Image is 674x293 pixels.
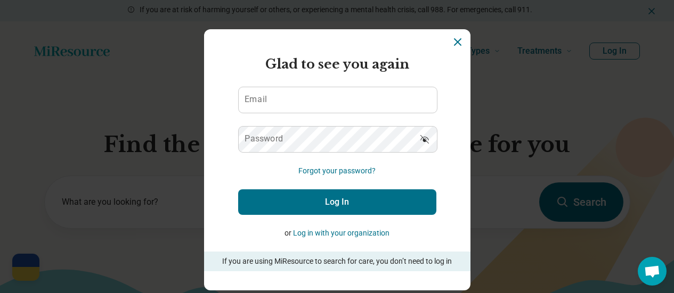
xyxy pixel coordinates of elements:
[298,165,376,177] button: Forgot your password?
[238,189,436,215] button: Log In
[245,95,267,104] label: Email
[293,228,389,239] button: Log in with your organization
[219,256,456,267] p: If you are using MiResource to search for care, you don’t need to log in
[204,29,470,290] section: Login Dialog
[245,135,283,143] label: Password
[238,228,436,239] p: or
[413,126,436,152] button: Show password
[451,36,464,48] button: Dismiss
[238,55,436,74] h2: Glad to see you again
